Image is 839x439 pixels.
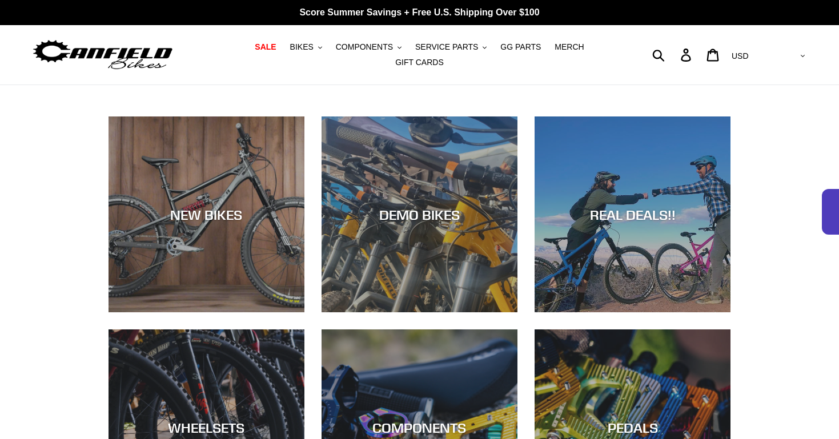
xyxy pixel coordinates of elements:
span: BIKES [290,42,314,52]
a: MERCH [549,39,589,55]
span: GG PARTS [500,42,541,52]
span: GIFT CARDS [395,58,444,67]
a: DEMO BIKES [322,116,517,312]
div: PEDALS [535,420,730,436]
a: SALE [249,39,282,55]
a: GIFT CARDS [390,55,449,70]
span: SALE [255,42,276,52]
span: COMPONENTS [336,42,393,52]
input: Search [659,42,688,67]
div: NEW BIKES [109,206,304,223]
a: NEW BIKES [109,116,304,312]
span: MERCH [555,42,584,52]
a: GG PARTS [495,39,547,55]
button: BIKES [284,39,328,55]
span: SERVICE PARTS [415,42,478,52]
div: WHEELSETS [109,420,304,436]
img: Canfield Bikes [31,37,174,73]
div: COMPONENTS [322,420,517,436]
div: DEMO BIKES [322,206,517,223]
a: REAL DEALS!! [535,116,730,312]
button: SERVICE PARTS [410,39,492,55]
button: COMPONENTS [330,39,407,55]
div: REAL DEALS!! [535,206,730,223]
